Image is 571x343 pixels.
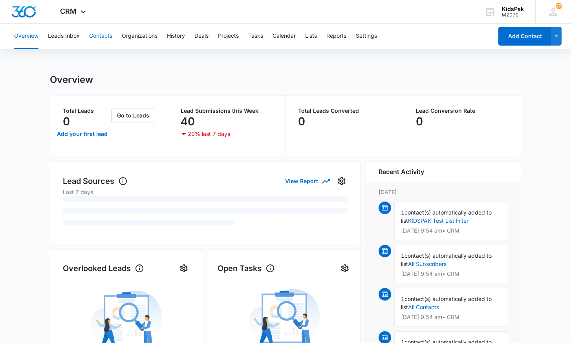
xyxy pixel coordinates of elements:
p: 0 [416,115,423,128]
span: 1 [401,295,404,302]
button: Organizations [122,24,157,49]
span: contact(s) automatically added to list [401,252,492,267]
button: Projects [218,24,239,49]
a: Add your first lead [55,125,110,143]
h1: Overview [50,74,93,86]
span: 1 [401,252,404,259]
h6: Recent Activity [379,167,424,176]
button: Add Contact [498,27,551,46]
button: Leads Inbox [48,24,80,49]
div: account name [502,6,524,12]
button: Settings [356,24,377,49]
button: Calendar [273,24,296,49]
p: 0 [298,115,305,128]
a: All Contacts [408,304,439,310]
p: 0 [63,115,70,128]
p: Lead Conversion Rate [416,108,509,114]
h1: Overlooked Leads [63,262,144,274]
p: [DATE] [379,188,508,196]
p: Last 7 days [63,188,348,196]
button: Overview [14,24,38,49]
span: contact(s) automatically added to list [401,209,492,224]
button: Go to Leads [111,108,155,123]
button: Settings [335,175,348,187]
p: 40 [181,115,195,128]
a: KIDSPAK Test List Filter [408,217,469,224]
p: [DATE] 9:54 am • CRM [401,271,501,277]
h1: Open Tasks [218,262,275,274]
p: [DATE] 9:54 am • CRM [401,314,501,320]
button: Lists [305,24,317,49]
button: Settings [178,262,190,275]
span: 175 [556,3,562,9]
p: Total Leads Converted [298,108,390,114]
span: contact(s) automatically added to list [401,295,492,310]
button: Reports [326,24,346,49]
span: 1 [401,209,404,216]
a: All Subscribers [408,260,447,267]
p: 20% last 7 days [188,131,230,137]
button: Tasks [248,24,263,49]
span: CRM [60,7,77,15]
button: Deals [194,24,209,49]
button: View Report [285,174,329,188]
button: Contacts [89,24,112,49]
div: account id [502,12,524,18]
p: Total Leads [63,108,110,114]
div: notifications count [556,3,562,9]
button: History [167,24,185,49]
a: Go to Leads [111,112,155,119]
p: [DATE] 9:54 am • CRM [401,228,501,233]
h1: Lead Sources [63,175,128,187]
p: Lead Submissions this Week [181,108,273,114]
button: Settings [339,262,351,275]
